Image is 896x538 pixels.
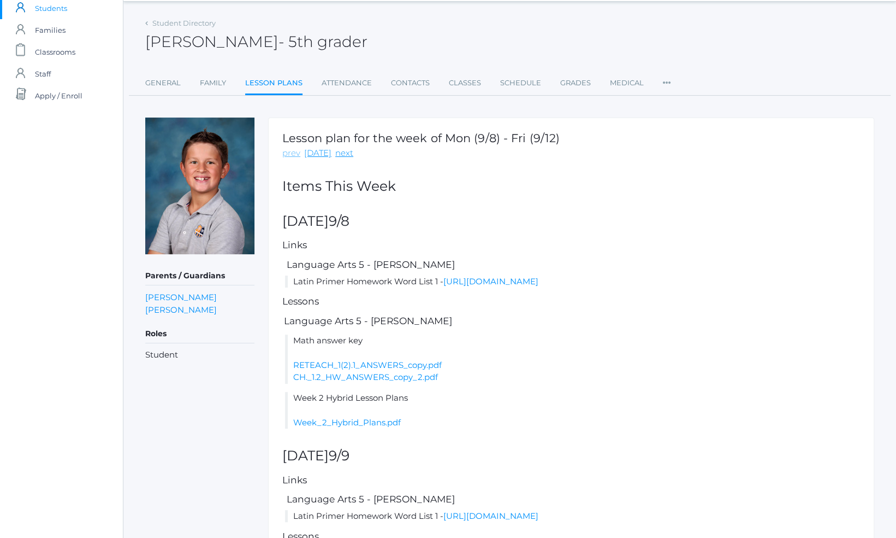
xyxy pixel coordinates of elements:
[391,72,430,94] a: Contacts
[285,510,860,523] li: Latin Primer Homework Word List 1 -
[245,72,302,96] a: Lesson Plans
[200,72,226,94] a: Family
[282,240,860,250] h5: Links
[443,511,538,521] a: [URL][DOMAIN_NAME]
[282,475,860,486] h5: Links
[285,276,860,288] li: Latin Primer Homework Word List 1 -
[282,296,860,307] h5: Lessons
[282,448,860,464] h2: [DATE]
[35,85,82,107] span: Apply / Enroll
[560,72,591,94] a: Grades
[282,179,860,194] h2: Items This Week
[145,118,254,254] img: Levi Herrera
[282,316,860,326] h5: Language Arts 5 - [PERSON_NAME]
[145,325,254,343] h5: Roles
[500,72,541,94] a: Schedule
[449,72,481,94] a: Classes
[329,213,349,229] span: 9/8
[145,349,254,361] li: Student
[152,19,216,27] a: Student Directory
[35,41,75,63] span: Classrooms
[610,72,644,94] a: Medical
[145,33,367,50] h2: [PERSON_NAME]
[282,147,300,160] a: prev
[335,147,353,160] a: next
[293,360,442,370] a: RETEACH_1(2).1_ANSWERS_copy.pdf
[278,32,367,51] span: - 5th grader
[322,72,372,94] a: Attendance
[285,260,860,270] h5: Language Arts 5 - [PERSON_NAME]
[35,63,51,85] span: Staff
[443,276,538,286] a: [URL][DOMAIN_NAME]
[35,19,66,41] span: Families
[285,392,860,429] li: Week 2 Hybrid Lesson Plans
[145,303,217,316] a: [PERSON_NAME]
[282,214,860,229] h2: [DATE]
[285,335,860,384] li: Math answer key
[282,132,560,144] h1: Lesson plan for the week of Mon (9/8) - Fri (9/12)
[329,447,349,464] span: 9/9
[304,147,331,160] a: [DATE]
[293,372,438,382] a: CH._1.2_HW_ANSWERS_copy_2.pdf
[285,494,860,505] h5: Language Arts 5 - [PERSON_NAME]
[293,417,401,428] a: Week_2_Hybrid_Plans.pdf
[145,291,217,303] a: [PERSON_NAME]
[145,72,181,94] a: General
[145,267,254,285] h5: Parents / Guardians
